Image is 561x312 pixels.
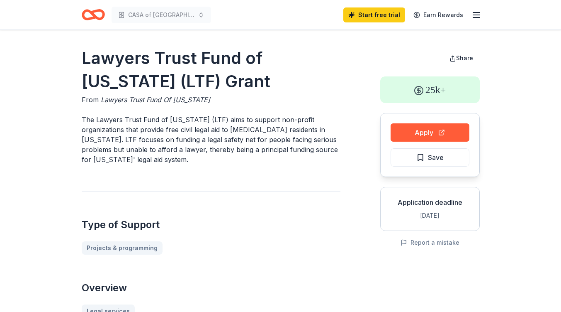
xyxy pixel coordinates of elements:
[443,50,480,66] button: Share
[128,10,194,20] span: CASA of [GEOGRAPHIC_DATA]
[456,54,473,61] span: Share
[343,7,405,22] a: Start free trial
[82,281,340,295] h2: Overview
[391,123,469,142] button: Apply
[387,211,473,221] div: [DATE]
[112,7,211,23] button: CASA of [GEOGRAPHIC_DATA]
[82,115,340,165] p: The Lawyers Trust Fund of [US_STATE] (LTF) aims to support non-profit organizations that provide ...
[82,47,340,93] h1: Lawyers Trust Fund of [US_STATE] (LTF) Grant
[101,96,210,104] span: Lawyers Trust Fund Of [US_STATE]
[82,95,340,105] div: From
[82,5,105,25] a: Home
[401,238,459,248] button: Report a mistake
[428,152,444,163] span: Save
[82,218,340,231] h2: Type of Support
[408,7,468,22] a: Earn Rewards
[380,76,480,103] div: 25k+
[387,197,473,207] div: Application deadline
[82,241,163,255] a: Projects & programming
[391,148,469,167] button: Save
